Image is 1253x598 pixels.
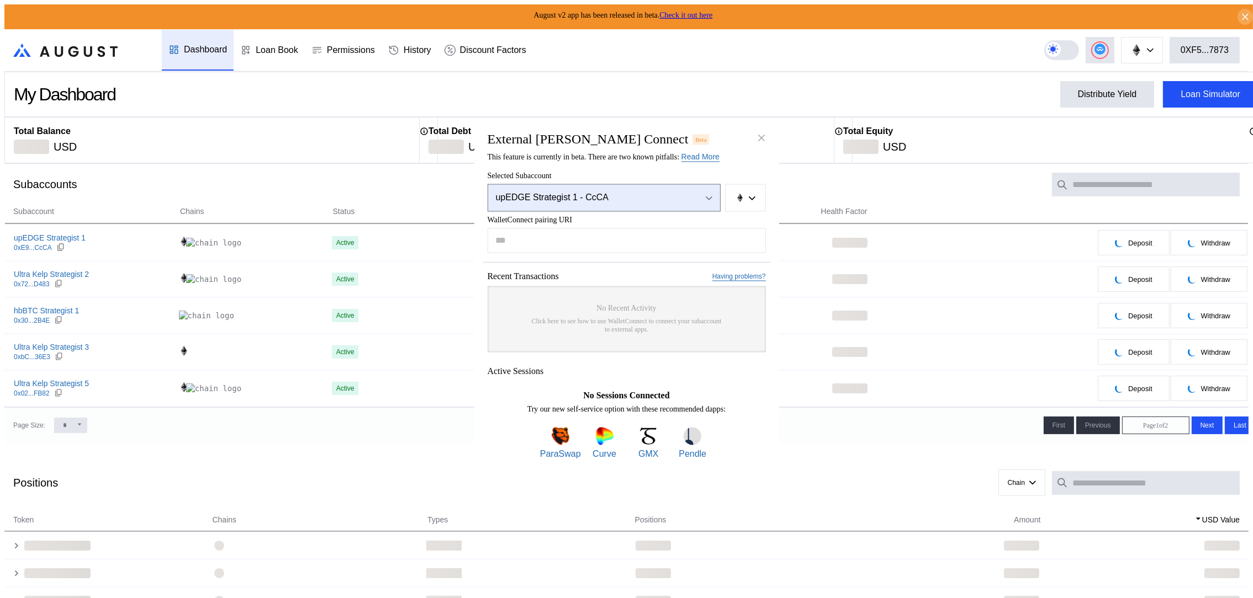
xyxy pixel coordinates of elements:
div: Ultra Kelp Strategist 5 [14,378,89,388]
a: Read More [681,153,720,162]
img: pending [1188,348,1197,356]
span: Click here to see how to use WalletConnect to connect your subaccount to external apps. [532,318,722,334]
span: Token [13,514,34,526]
button: chain logo [725,184,766,212]
img: ParaSwap [552,428,569,445]
h2: Total Balance [14,126,71,136]
div: Permissions [327,45,375,55]
div: Active [336,275,355,283]
img: chain logo [186,383,241,393]
div: Subaccounts [13,178,77,191]
span: GMX [638,450,658,460]
span: USD Value [1202,514,1240,526]
div: Active [336,348,355,356]
span: First [1053,421,1065,429]
div: Active [336,239,355,247]
a: Having problems? [712,273,766,281]
img: pending [1188,238,1197,247]
img: chain logo [179,346,189,356]
span: Chains [180,206,204,217]
img: chain logo [186,274,241,284]
span: Last [1234,421,1246,429]
span: Chains [213,514,237,526]
div: Discount Factors [460,45,526,55]
span: Deposit [1128,275,1152,284]
div: USD [883,140,906,154]
span: Health Factor [821,206,868,217]
div: 0x30...2B4E [14,317,50,324]
div: Ultra Kelp Strategist 2 [14,269,89,279]
div: Positions [13,477,58,489]
span: Pendle [679,450,706,460]
span: Status [333,206,355,217]
span: Page 1 of 2 [1143,421,1168,430]
span: WalletConnect pairing URI [488,216,766,225]
span: Withdraw [1201,275,1230,284]
div: hbBTC Strategist 1 [14,306,79,316]
img: pending [1188,275,1197,284]
span: Recent Transactions [488,272,559,282]
a: CurveCurve [584,428,625,460]
div: 0xbC...36E3 [14,353,50,361]
img: pending [1115,384,1124,393]
div: Page Size: [13,421,45,429]
div: 0x72...D483 [14,280,50,288]
div: Dashboard [184,45,227,55]
h2: Total Equity [843,126,893,136]
a: No Recent ActivityClick here to see how to use WalletConnect to connect your subaccount to extern... [488,286,766,353]
img: pending [1115,275,1124,284]
div: Distribute Yield [1078,89,1137,99]
img: pending [1188,384,1197,393]
span: Next [1201,421,1214,429]
img: Curve [596,428,614,445]
div: 0xE9...CcCA [14,244,52,252]
button: Open menu [488,184,721,212]
img: pending [1115,311,1124,320]
img: chain logo [179,311,234,321]
span: Withdraw [1201,385,1230,393]
div: My Dashboard [14,84,115,105]
span: August v2 app has been released in beta. [534,11,713,19]
a: PendlePendle [672,428,713,460]
span: Active Sessions [488,367,544,377]
div: USD [54,140,77,154]
div: History [404,45,431,55]
div: Ultra Kelp Strategist 3 [14,342,89,352]
span: This feature is currently in beta. There are two known pitfalls: [488,153,720,162]
img: Pendle [684,428,701,445]
span: Deposit [1128,348,1152,356]
div: USD [468,140,491,154]
div: Active [336,385,355,392]
div: Active [336,312,355,319]
div: Beta [692,135,709,145]
span: Amount [1014,514,1040,526]
a: ParaSwapParaSwap [540,428,581,460]
div: Loan Simulator [1181,89,1240,99]
span: Deposit [1128,312,1152,320]
span: Deposit [1128,385,1152,393]
span: Curve [593,450,616,460]
span: No Recent Activity [596,305,656,313]
span: Withdraw [1201,312,1230,320]
span: ParaSwap [540,450,581,460]
span: Selected Subaccount [488,172,766,181]
span: Chain [1008,479,1025,487]
span: Subaccount [13,206,54,217]
div: upEDGE Strategist 1 [14,233,86,243]
div: Loan Book [256,45,298,55]
span: No Sessions Connected [583,391,669,401]
h2: External [PERSON_NAME] Connect [488,132,689,147]
img: GMX [639,428,657,445]
span: Types [427,514,448,526]
span: Try our new self-service option with these recommended dapps: [527,405,726,414]
span: Withdraw [1201,239,1230,247]
div: 0x02...FB82 [14,389,50,397]
a: Check it out here [659,11,712,19]
img: chain logo [186,238,241,248]
img: pending [1115,348,1124,356]
img: chain logo [179,273,189,283]
img: chain logo [179,237,189,247]
a: GMXGMX [628,428,669,460]
div: upEDGE Strategist 1 - CcCA [496,193,689,203]
div: 0XF5...7873 [1181,45,1229,55]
